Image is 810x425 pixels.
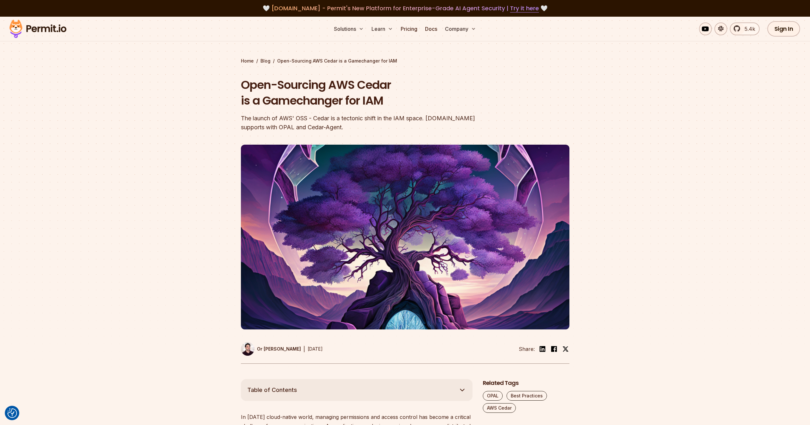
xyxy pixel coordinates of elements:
[507,391,547,401] a: Best Practices
[741,25,755,33] span: 5.4k
[539,345,546,353] img: linkedin
[303,345,305,353] div: |
[562,346,569,352] img: twitter
[241,58,254,64] a: Home
[7,408,17,418] img: Revisit consent button
[241,145,569,329] img: Open-Sourcing AWS Cedar is a Gamechanger for IAM
[767,21,800,37] a: Sign In
[483,403,516,413] a: AWS Cedar
[241,58,569,64] div: / /
[510,4,539,13] a: Try it here
[398,22,420,35] a: Pricing
[519,345,535,353] li: Share:
[422,22,440,35] a: Docs
[241,379,473,401] button: Table of Contents
[7,408,17,418] button: Consent Preferences
[15,4,795,13] div: 🤍 🤍
[6,18,69,40] img: Permit logo
[369,22,396,35] button: Learn
[241,77,487,109] h1: Open-Sourcing AWS Cedar is a Gamechanger for IAM
[442,22,479,35] button: Company
[483,379,569,387] h2: Related Tags
[241,114,487,132] div: The launch of AWS' OSS - Cedar is a tectonic shift in the IAM space. [DOMAIN_NAME] supports with ...
[483,391,503,401] a: OPAL
[260,58,270,64] a: Blog
[550,345,558,353] img: facebook
[241,342,254,356] img: Or Weis
[308,346,323,352] time: [DATE]
[257,346,301,352] p: Or [PERSON_NAME]
[241,342,301,356] a: Or [PERSON_NAME]
[247,386,297,395] span: Table of Contents
[271,4,539,12] span: [DOMAIN_NAME] - Permit's New Platform for Enterprise-Grade AI Agent Security |
[730,22,760,35] a: 5.4k
[331,22,366,35] button: Solutions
